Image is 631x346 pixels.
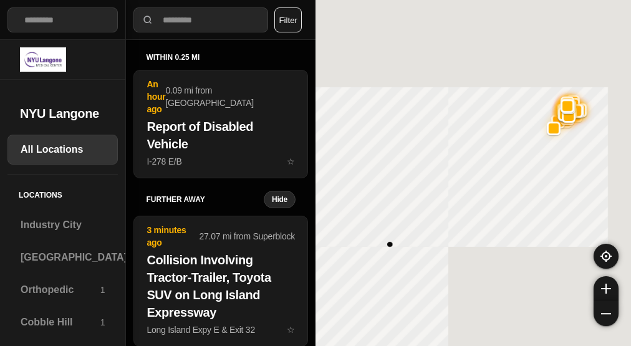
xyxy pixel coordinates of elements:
a: Orthopedic1 [7,275,118,305]
h2: Report of Disabled Vehicle [147,118,295,153]
img: recenter [600,251,612,262]
small: Hide [272,195,287,204]
h5: further away [146,195,264,204]
h2: NYU Langone [20,105,105,122]
a: Industry City [7,210,118,240]
h3: Orthopedic [21,282,100,297]
span: star [287,156,295,166]
button: zoom-in [594,276,619,301]
button: Filter [274,7,302,32]
h3: [GEOGRAPHIC_DATA] [21,250,127,265]
h3: Industry City [21,218,105,233]
h5: Locations [7,175,118,210]
p: 1 [100,284,105,296]
button: Hide [264,191,296,208]
p: 1 [100,316,105,329]
a: [GEOGRAPHIC_DATA] [7,243,118,272]
h3: All Locations [21,142,105,157]
button: An hour ago0.09 mi from [GEOGRAPHIC_DATA]Report of Disabled VehicleI-278 E/Bstar [133,70,308,178]
p: 3 minutes ago [147,224,199,249]
a: 3 minutes ago27.07 mi from SuperblockCollision Involving Tractor-Trailer, Toyota SUV on Long Isla... [133,324,308,335]
a: An hour ago0.09 mi from [GEOGRAPHIC_DATA]Report of Disabled VehicleI-278 E/Bstar [133,156,308,166]
p: I-278 E/B [147,155,295,168]
p: 0.09 mi from [GEOGRAPHIC_DATA] [165,84,295,109]
h2: Collision Involving Tractor-Trailer, Toyota SUV on Long Island Expressway [147,251,295,321]
p: An hour ago [147,78,165,115]
img: zoom-out [601,309,611,319]
button: recenter [594,244,619,269]
button: zoom-out [594,301,619,326]
span: star [287,325,295,335]
img: zoom-in [601,284,611,294]
p: 27.07 mi from Superblock [199,230,295,243]
h3: Cobble Hill [21,315,100,330]
p: Long Island Expy E & Exit 32 [147,324,295,336]
img: logo [20,47,66,72]
a: All Locations [7,135,118,165]
a: Cobble Hill1 [7,307,118,337]
img: search [142,14,154,26]
h5: within 0.25 mi [146,52,296,62]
